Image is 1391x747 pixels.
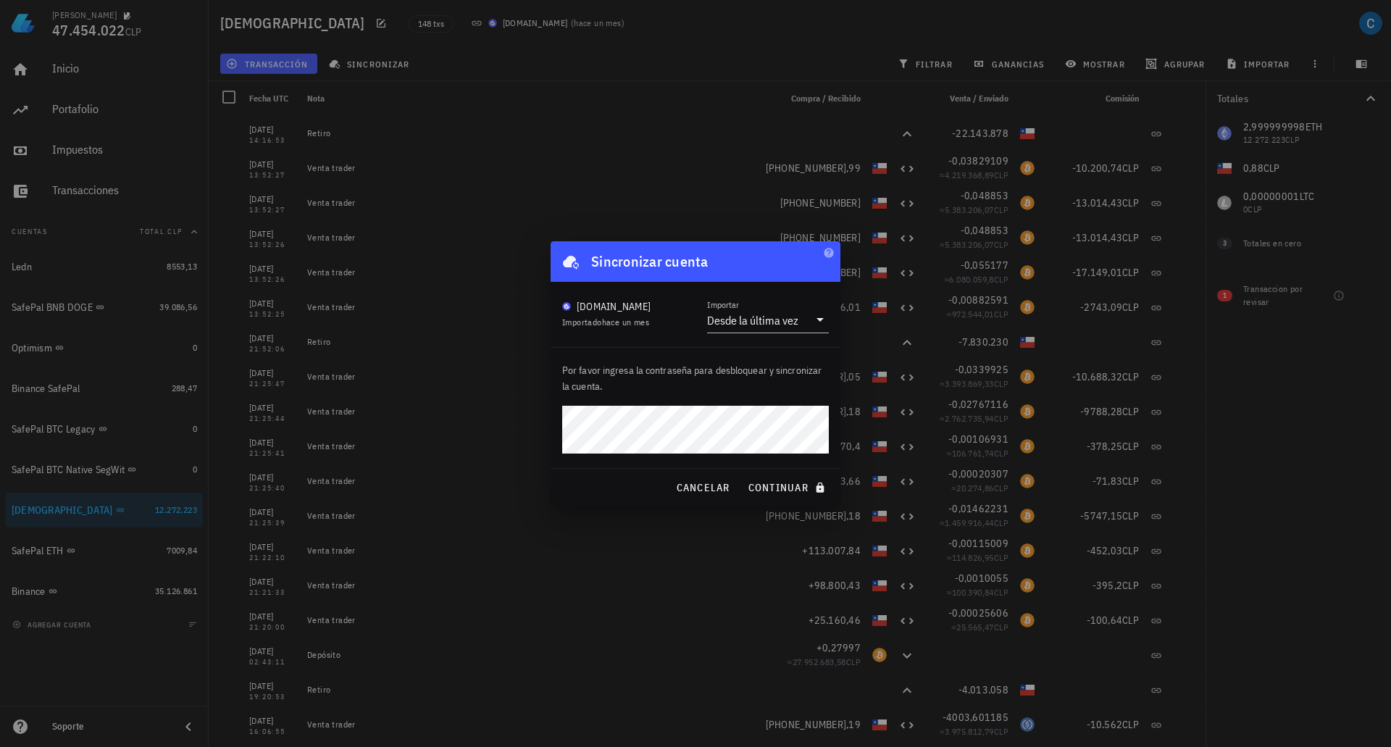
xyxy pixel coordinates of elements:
div: Desde la última vez [707,313,798,327]
img: BudaPuntoCom [562,302,571,311]
label: Importar [707,299,739,310]
div: ImportarDesde la última vez [707,308,829,333]
span: hace un mes [602,317,649,327]
span: cancelar [675,481,730,494]
button: cancelar [669,475,735,501]
span: continuar [748,481,829,494]
p: Por favor ingresa la contraseña para desbloquear y sincronizar la cuenta. [562,362,829,394]
div: Sincronizar cuenta [591,250,709,273]
button: continuar [742,475,835,501]
div: [DOMAIN_NAME] [577,299,651,314]
span: Importado [562,317,649,327]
